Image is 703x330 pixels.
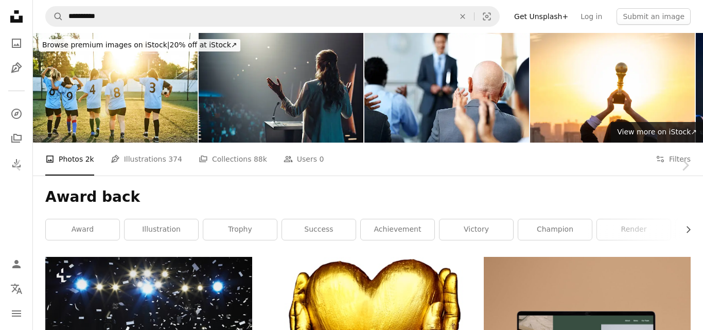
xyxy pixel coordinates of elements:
[364,33,529,143] img: Appreciating the presentation
[679,219,691,240] button: scroll list to the right
[508,8,574,25] a: Get Unsplash+
[440,219,513,240] a: victory
[254,153,267,165] span: 88k
[451,7,474,26] button: Clear
[361,219,434,240] a: achievement
[168,153,182,165] span: 374
[6,279,27,299] button: Language
[46,7,63,26] button: Search Unsplash
[617,8,691,25] button: Submit an image
[474,7,499,26] button: Visual search
[6,303,27,324] button: Menu
[46,219,119,240] a: award
[284,143,324,176] a: Users 0
[203,219,277,240] a: trophy
[617,128,697,136] span: View more on iStock ↗
[6,254,27,274] a: Log in / Sign up
[611,122,703,143] a: View more on iStock↗
[199,143,267,176] a: Collections 88k
[33,33,247,58] a: Browse premium images on iStock|20% off at iStock↗
[667,116,703,215] a: Next
[530,33,695,143] img: Arm raising the winning trophy against the background of city at sunrise sky
[6,103,27,124] a: Explore
[518,219,592,240] a: champion
[320,153,324,165] span: 0
[42,41,169,49] span: Browse premium images on iStock |
[6,33,27,54] a: Photos
[111,143,182,176] a: Illustrations 374
[45,6,500,27] form: Find visuals sitewide
[656,143,691,176] button: Filters
[125,219,198,240] a: illustration
[33,33,198,143] img: Rear view of teenage girls soccer team with their trophy on the field
[282,219,356,240] a: success
[574,8,608,25] a: Log in
[199,33,363,143] img: Caucasian Female Speaker with Expertise in Technology, Finance, Business, Politics, and Religion ...
[45,188,691,206] h1: Award back
[597,219,671,240] a: render
[39,39,240,51] div: 20% off at iStock ↗
[6,58,27,78] a: Illustrations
